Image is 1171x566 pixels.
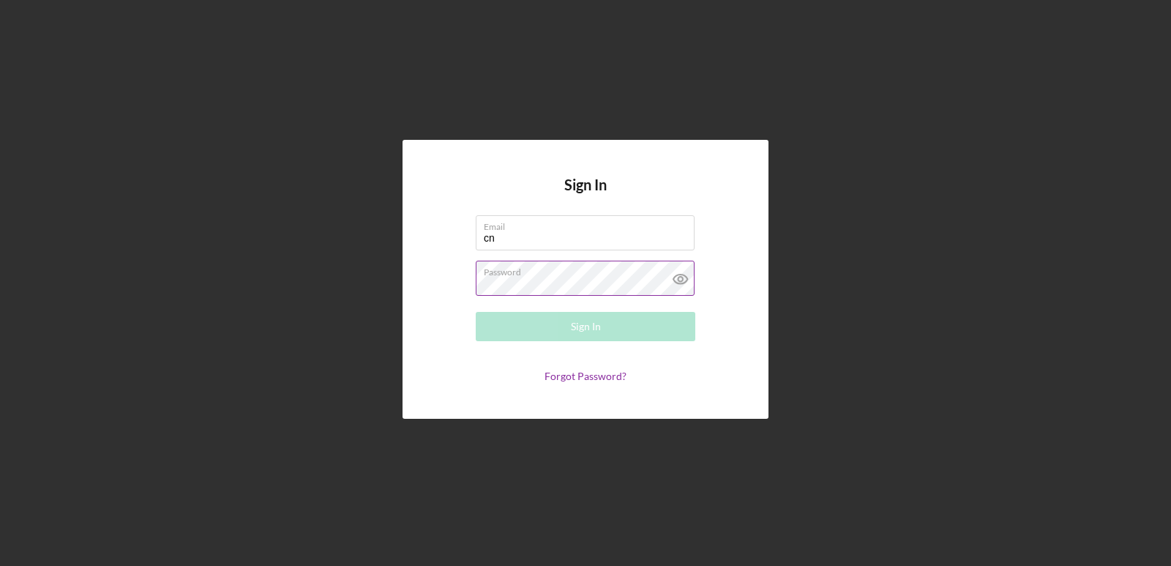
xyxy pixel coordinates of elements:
[571,312,601,341] div: Sign In
[484,261,695,278] label: Password
[564,176,607,215] h4: Sign In
[484,216,695,232] label: Email
[545,370,626,382] a: Forgot Password?
[476,312,695,341] button: Sign In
